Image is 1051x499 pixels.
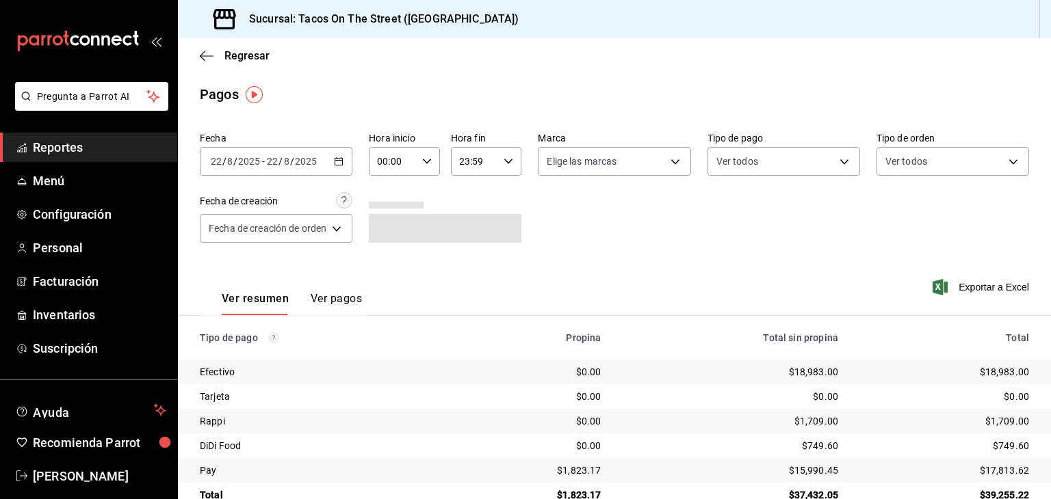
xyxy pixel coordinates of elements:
[33,172,166,190] span: Menú
[935,279,1029,295] button: Exportar a Excel
[33,272,166,291] span: Facturación
[266,156,278,167] input: --
[222,292,289,315] button: Ver resumen
[233,156,237,167] span: /
[538,133,690,143] label: Marca
[224,49,270,62] span: Regresar
[462,463,601,477] div: $1,823.17
[238,11,519,27] h3: Sucursal: Tacos On The Street ([GEOGRAPHIC_DATA])
[860,332,1029,343] div: Total
[200,84,239,105] div: Pagos
[623,332,838,343] div: Total sin propina
[33,433,166,452] span: Recomienda Parrot
[37,90,147,104] span: Pregunta a Parrot AI
[462,365,601,379] div: $0.00
[462,439,601,453] div: $0.00
[860,390,1029,403] div: $0.00
[451,133,522,143] label: Hora fin
[200,365,440,379] div: Efectivo
[10,99,168,113] a: Pregunta a Parrot AI
[200,414,440,428] div: Rappi
[200,133,352,143] label: Fecha
[708,133,860,143] label: Tipo de pago
[200,439,440,453] div: DiDi Food
[716,154,758,168] span: Ver todos
[200,49,270,62] button: Regresar
[462,414,601,428] div: $0.00
[623,365,838,379] div: $18,983.00
[462,390,601,403] div: $0.00
[33,306,166,324] span: Inventarios
[278,156,283,167] span: /
[209,221,326,235] span: Fecha de creación de orden
[200,390,440,403] div: Tarjeta
[860,463,1029,477] div: $17,813.62
[283,156,290,167] input: --
[15,82,168,111] button: Pregunta a Parrot AI
[33,239,166,257] span: Personal
[269,333,278,342] svg: Los pagos realizados con Pay y otras terminales son montos brutos.
[246,86,263,103] img: Tooltip marker
[210,156,222,167] input: --
[860,439,1029,453] div: $749.60
[462,332,601,343] div: Propina
[200,332,440,343] div: Tipo de pago
[237,156,261,167] input: ----
[290,156,294,167] span: /
[369,133,440,143] label: Hora inicio
[226,156,233,167] input: --
[623,414,838,428] div: $1,709.00
[200,463,440,477] div: Pay
[33,467,166,485] span: [PERSON_NAME]
[262,156,265,167] span: -
[33,339,166,358] span: Suscripción
[860,414,1029,428] div: $1,709.00
[33,138,166,157] span: Reportes
[294,156,317,167] input: ----
[311,292,362,315] button: Ver pagos
[623,439,838,453] div: $749.60
[200,194,278,208] div: Fecha de creación
[623,463,838,477] div: $15,990.45
[860,365,1029,379] div: $18,983.00
[547,154,617,168] span: Elige las marcas
[623,390,838,403] div: $0.00
[222,156,226,167] span: /
[885,154,927,168] span: Ver todos
[877,133,1029,143] label: Tipo de orden
[33,402,148,418] span: Ayuda
[33,205,166,224] span: Configuración
[151,36,161,46] button: open_drawer_menu
[222,292,362,315] div: navigation tabs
